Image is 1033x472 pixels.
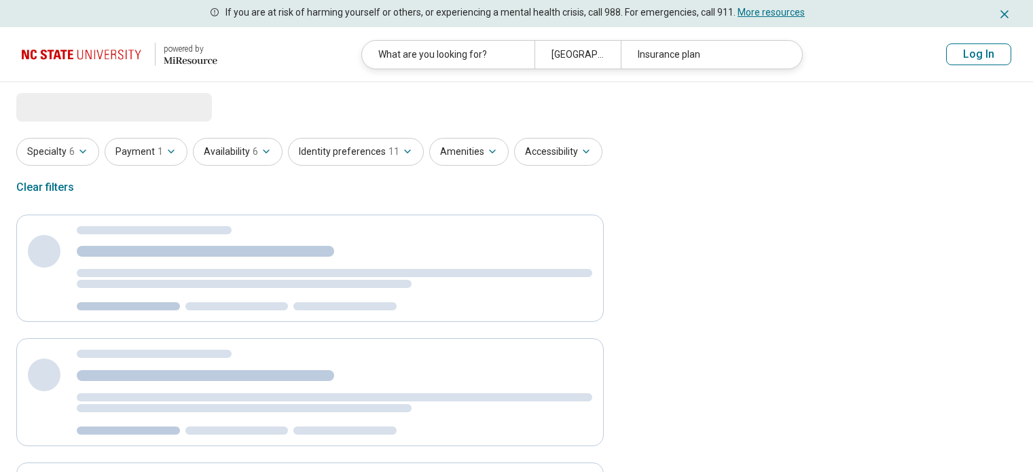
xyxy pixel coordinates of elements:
[22,38,217,71] a: North Carolina State University powered by
[738,7,805,18] a: More resources
[998,5,1011,22] button: Dismiss
[16,138,99,166] button: Specialty6
[22,38,147,71] img: North Carolina State University
[69,145,75,159] span: 6
[514,138,602,166] button: Accessibility
[534,41,621,69] div: [GEOGRAPHIC_DATA], [GEOGRAPHIC_DATA]
[253,145,258,159] span: 6
[362,41,534,69] div: What are you looking for?
[946,43,1011,65] button: Log In
[16,171,74,204] div: Clear filters
[288,138,424,166] button: Identity preferences11
[388,145,399,159] span: 11
[225,5,805,20] p: If you are at risk of harming yourself or others, or experiencing a mental health crisis, call 98...
[193,138,283,166] button: Availability6
[158,145,163,159] span: 1
[621,41,793,69] div: Insurance plan
[16,93,130,120] span: Loading...
[429,138,509,166] button: Amenities
[105,138,187,166] button: Payment1
[164,43,217,55] div: powered by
